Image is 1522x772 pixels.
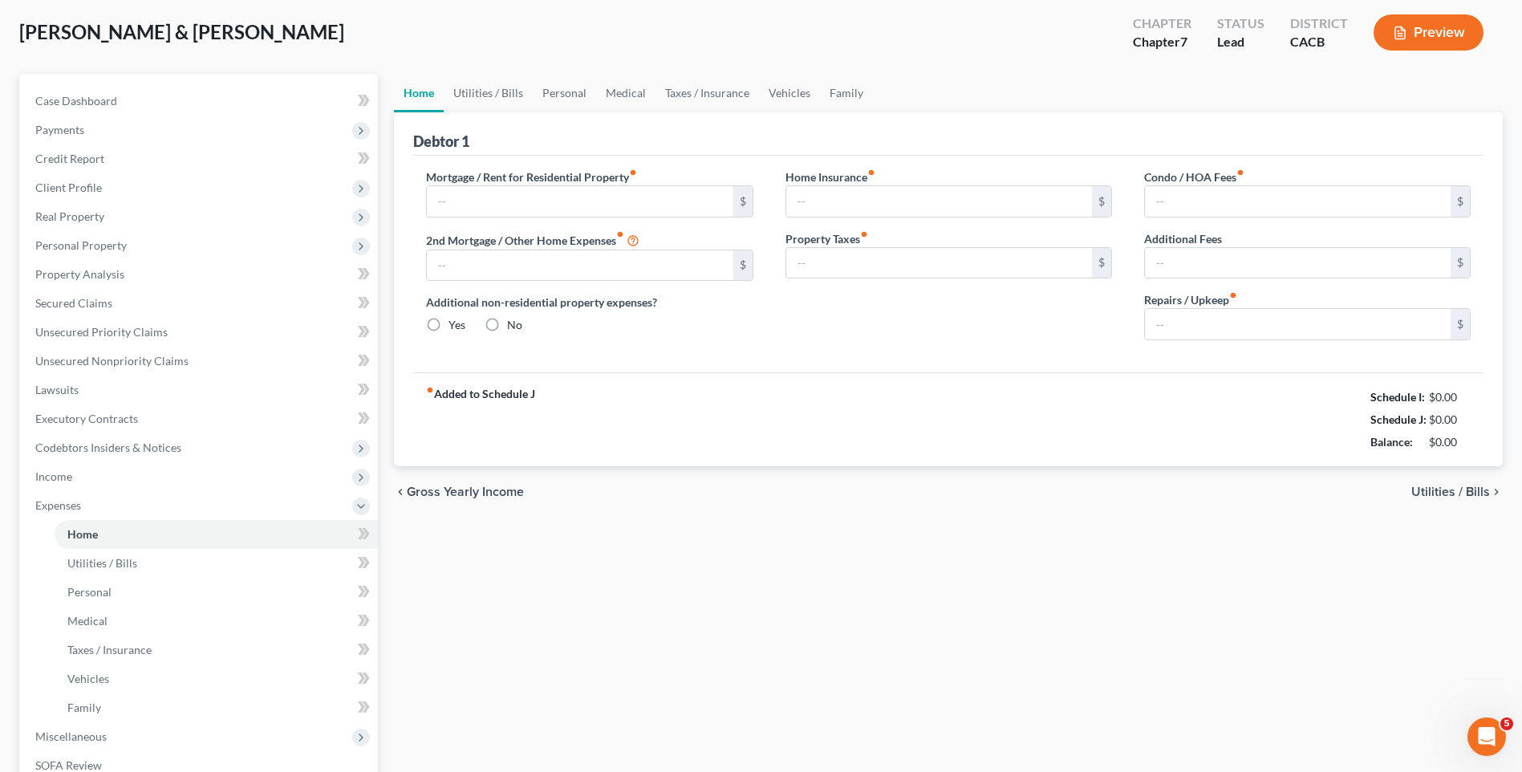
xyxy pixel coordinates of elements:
[1229,291,1237,299] i: fiber_manual_record
[413,132,469,151] div: Debtor 1
[394,486,407,498] i: chevron_left
[67,614,108,628] span: Medical
[1500,717,1513,730] span: 5
[448,317,465,333] label: Yes
[67,556,137,570] span: Utilities / Bills
[1290,14,1348,33] div: District
[785,169,875,185] label: Home Insurance
[35,354,189,368] span: Unsecured Nonpriority Claims
[1144,230,1222,247] label: Additional Fees
[1490,486,1503,498] i: chevron_right
[55,520,378,549] a: Home
[35,296,112,310] span: Secured Claims
[507,317,522,333] label: No
[1145,186,1451,217] input: --
[67,672,109,685] span: Vehicles
[35,238,127,252] span: Personal Property
[655,74,759,112] a: Taxes / Insurance
[1236,169,1244,177] i: fiber_manual_record
[427,250,733,281] input: --
[22,404,378,433] a: Executory Contracts
[786,248,1092,278] input: --
[67,643,152,656] span: Taxes / Insurance
[55,636,378,664] a: Taxes / Insurance
[55,549,378,578] a: Utilities / Bills
[426,386,535,453] strong: Added to Schedule J
[860,230,868,238] i: fiber_manual_record
[820,74,873,112] a: Family
[19,20,344,43] span: [PERSON_NAME] & [PERSON_NAME]
[426,294,753,311] label: Additional non-residential property expenses?
[1411,486,1490,498] span: Utilities / Bills
[35,729,107,743] span: Miscellaneous
[55,607,378,636] a: Medical
[22,347,378,376] a: Unsecured Nonpriority Claims
[1144,169,1244,185] label: Condo / HOA Fees
[1451,248,1470,278] div: $
[1411,486,1503,498] button: Utilities / Bills chevron_right
[407,486,524,498] span: Gross Yearly Income
[533,74,596,112] a: Personal
[1290,33,1348,51] div: CACB
[1145,309,1451,339] input: --
[55,578,378,607] a: Personal
[22,376,378,404] a: Lawsuits
[35,412,138,425] span: Executory Contracts
[426,230,639,250] label: 2nd Mortgage / Other Home Expenses
[1374,14,1483,51] button: Preview
[786,186,1092,217] input: --
[1180,34,1187,49] span: 7
[1092,186,1111,217] div: $
[1370,435,1413,449] strong: Balance:
[733,250,753,281] div: $
[1133,14,1191,33] div: Chapter
[616,230,624,238] i: fiber_manual_record
[1429,389,1471,405] div: $0.00
[1429,412,1471,428] div: $0.00
[35,94,117,108] span: Case Dashboard
[55,664,378,693] a: Vehicles
[67,585,112,599] span: Personal
[867,169,875,177] i: fiber_manual_record
[22,87,378,116] a: Case Dashboard
[1133,33,1191,51] div: Chapter
[22,144,378,173] a: Credit Report
[22,289,378,318] a: Secured Claims
[1451,186,1470,217] div: $
[1429,434,1471,450] div: $0.00
[1451,309,1470,339] div: $
[1092,248,1111,278] div: $
[629,169,637,177] i: fiber_manual_record
[426,386,434,394] i: fiber_manual_record
[35,181,102,194] span: Client Profile
[427,186,733,217] input: --
[67,527,98,541] span: Home
[444,74,533,112] a: Utilities / Bills
[35,209,104,223] span: Real Property
[22,318,378,347] a: Unsecured Priority Claims
[394,486,524,498] button: chevron_left Gross Yearly Income
[22,260,378,289] a: Property Analysis
[596,74,655,112] a: Medical
[55,693,378,722] a: Family
[1145,248,1451,278] input: --
[785,230,868,247] label: Property Taxes
[1144,291,1237,308] label: Repairs / Upkeep
[35,469,72,483] span: Income
[1370,390,1425,404] strong: Schedule I:
[35,758,102,772] span: SOFA Review
[394,74,444,112] a: Home
[35,441,181,454] span: Codebtors Insiders & Notices
[733,186,753,217] div: $
[35,498,81,512] span: Expenses
[1370,412,1427,426] strong: Schedule J:
[426,169,637,185] label: Mortgage / Rent for Residential Property
[35,123,84,136] span: Payments
[1467,717,1506,756] iframe: Intercom live chat
[35,267,124,281] span: Property Analysis
[759,74,820,112] a: Vehicles
[35,152,104,165] span: Credit Report
[35,383,79,396] span: Lawsuits
[35,325,168,339] span: Unsecured Priority Claims
[1217,33,1264,51] div: Lead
